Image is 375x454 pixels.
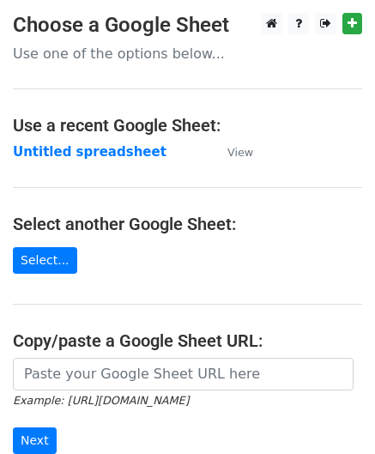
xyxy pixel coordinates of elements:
h4: Use a recent Google Sheet: [13,115,362,136]
a: View [210,144,253,160]
a: Untitled spreadsheet [13,144,166,160]
h4: Select another Google Sheet: [13,214,362,234]
small: Example: [URL][DOMAIN_NAME] [13,394,189,407]
h4: Copy/paste a Google Sheet URL: [13,330,362,351]
small: View [227,146,253,159]
a: Select... [13,247,77,274]
input: Paste your Google Sheet URL here [13,358,354,390]
p: Use one of the options below... [13,45,362,63]
h3: Choose a Google Sheet [13,13,362,38]
input: Next [13,427,57,454]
